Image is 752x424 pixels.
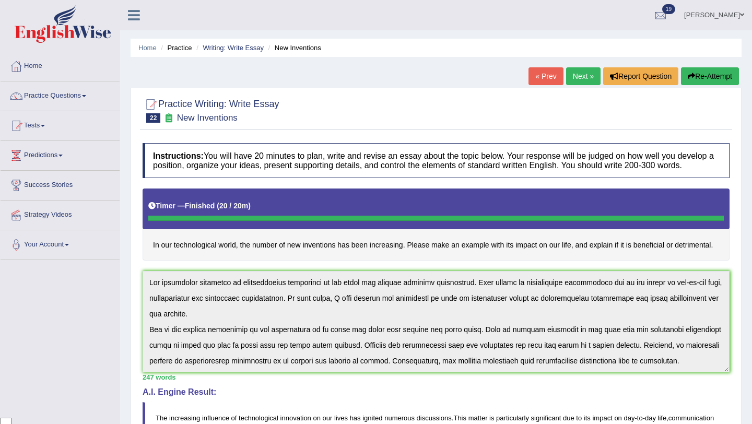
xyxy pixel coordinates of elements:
[219,202,248,210] b: 20 / 20m
[592,414,612,422] span: impact
[323,414,333,422] span: our
[163,113,174,123] small: Exam occurring question
[156,414,167,422] span: The
[146,113,160,123] span: 22
[266,43,321,53] li: New Inventions
[1,201,120,227] a: Strategy Videos
[143,97,279,123] h2: Practice Writing: Write Essay
[350,414,361,422] span: has
[645,414,656,422] span: day
[662,4,675,14] span: 19
[528,67,563,85] a: « Prev
[681,67,739,85] button: Re-Attempt
[217,202,219,210] b: (
[1,230,120,256] a: Your Account
[202,414,229,422] span: influence
[1,81,120,108] a: Practice Questions
[453,414,466,422] span: This
[313,414,320,422] span: on
[1,52,120,78] a: Home
[614,414,621,422] span: on
[637,414,643,422] span: to
[185,202,215,210] b: Finished
[153,151,204,160] b: Instructions:
[1,141,120,167] a: Predictions
[158,43,192,53] li: Practice
[468,414,488,422] span: matter
[148,202,251,210] h5: Timer —
[231,414,237,422] span: of
[566,67,601,85] a: Next »
[239,414,278,422] span: technological
[362,414,382,422] span: ignited
[584,414,591,422] span: its
[1,111,120,137] a: Tests
[143,387,730,397] h4: A.I. Engine Result:
[658,414,667,422] span: life
[496,414,529,422] span: particularly
[177,113,238,123] small: New Inventions
[603,67,678,85] button: Report Question
[143,372,730,382] div: 247 words
[1,171,120,197] a: Success Stories
[489,414,494,422] span: is
[624,414,634,422] span: day
[668,414,714,422] span: communication
[334,414,348,422] span: lives
[280,414,311,422] span: innovation
[531,414,561,422] span: significant
[384,414,415,422] span: numerous
[138,44,157,52] a: Home
[203,44,264,52] a: Writing: Write Essay
[576,414,582,422] span: to
[563,414,574,422] span: due
[417,414,452,422] span: discussions
[143,143,730,178] h4: You will have 20 minutes to plan, write and revise an essay about the topic below. Your response ...
[169,414,200,422] span: increasing
[248,202,251,210] b: )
